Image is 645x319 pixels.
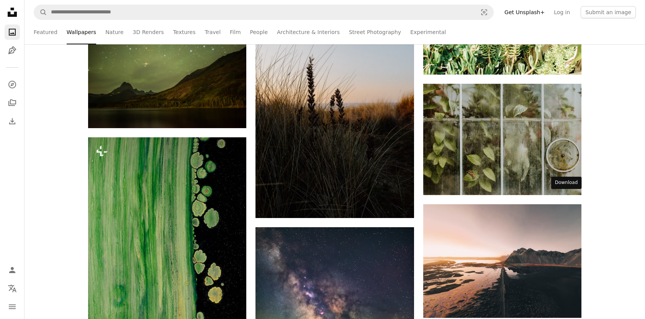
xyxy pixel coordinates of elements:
[173,20,196,44] a: Textures
[475,5,493,20] button: Visual search
[551,177,582,189] div: Download
[277,20,340,44] a: Architecture & Interiors
[230,20,241,44] a: Film
[581,6,636,18] button: Submit an image
[410,20,446,44] a: Experimental
[5,262,20,278] a: Log in / Sign up
[5,24,20,40] a: Photos
[5,281,20,296] button: Language
[205,20,221,44] a: Travel
[255,96,414,103] a: Sea grass against an early evening sky.
[34,5,494,20] form: Find visuals sitewide
[423,84,581,195] img: green and yellow leaves on glass window
[349,20,401,44] a: Street Photography
[88,72,246,78] a: Stars shine over mountains and water at night.
[34,5,47,20] button: Search Unsplash
[5,43,20,58] a: Illustrations
[5,5,20,21] a: Home — Unsplash
[250,20,268,44] a: People
[5,299,20,314] button: Menu
[105,20,123,44] a: Nature
[500,6,549,18] a: Get Unsplash+
[5,95,20,111] a: Collections
[133,20,164,44] a: 3D Renders
[88,252,246,259] a: an aerial view of a green and black field
[549,6,575,18] a: Log in
[423,136,581,143] a: green and yellow leaves on glass window
[5,114,20,129] a: Download History
[88,23,246,128] img: Stars shine over mountains and water at night.
[34,20,57,44] a: Featured
[423,204,581,318] img: Roadside view of mountains and sunset colors.
[423,257,581,264] a: Roadside view of mountains and sunset colors.
[5,77,20,92] a: Explore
